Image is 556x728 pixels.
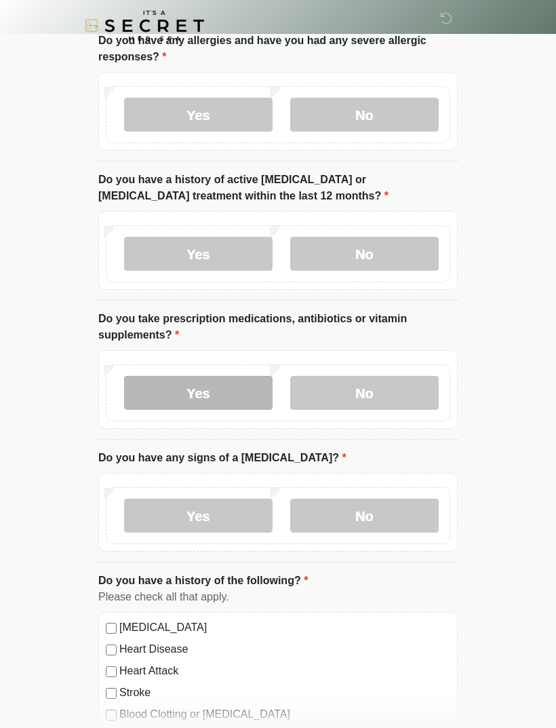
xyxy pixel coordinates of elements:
[119,685,450,701] label: Stroke
[106,645,117,655] input: Heart Disease
[98,450,346,466] label: Do you have any signs of a [MEDICAL_DATA]?
[290,499,439,533] label: No
[98,172,458,204] label: Do you have a history of active [MEDICAL_DATA] or [MEDICAL_DATA] treatment within the last 12 mon...
[119,706,450,723] label: Blood Clotting or [MEDICAL_DATA]
[290,98,439,132] label: No
[119,641,450,657] label: Heart Disease
[290,376,439,410] label: No
[106,710,117,721] input: Blood Clotting or [MEDICAL_DATA]
[290,237,439,271] label: No
[106,688,117,699] input: Stroke
[106,623,117,634] input: [MEDICAL_DATA]
[124,237,273,271] label: Yes
[98,311,458,343] label: Do you take prescription medications, antibiotics or vitamin supplements?
[124,499,273,533] label: Yes
[119,663,450,679] label: Heart Attack
[106,666,117,677] input: Heart Attack
[124,98,273,132] label: Yes
[119,619,450,636] label: [MEDICAL_DATA]
[98,589,458,605] div: Please check all that apply.
[124,376,273,410] label: Yes
[85,10,204,41] img: It's A Secret Med Spa Logo
[98,573,308,589] label: Do you have a history of the following?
